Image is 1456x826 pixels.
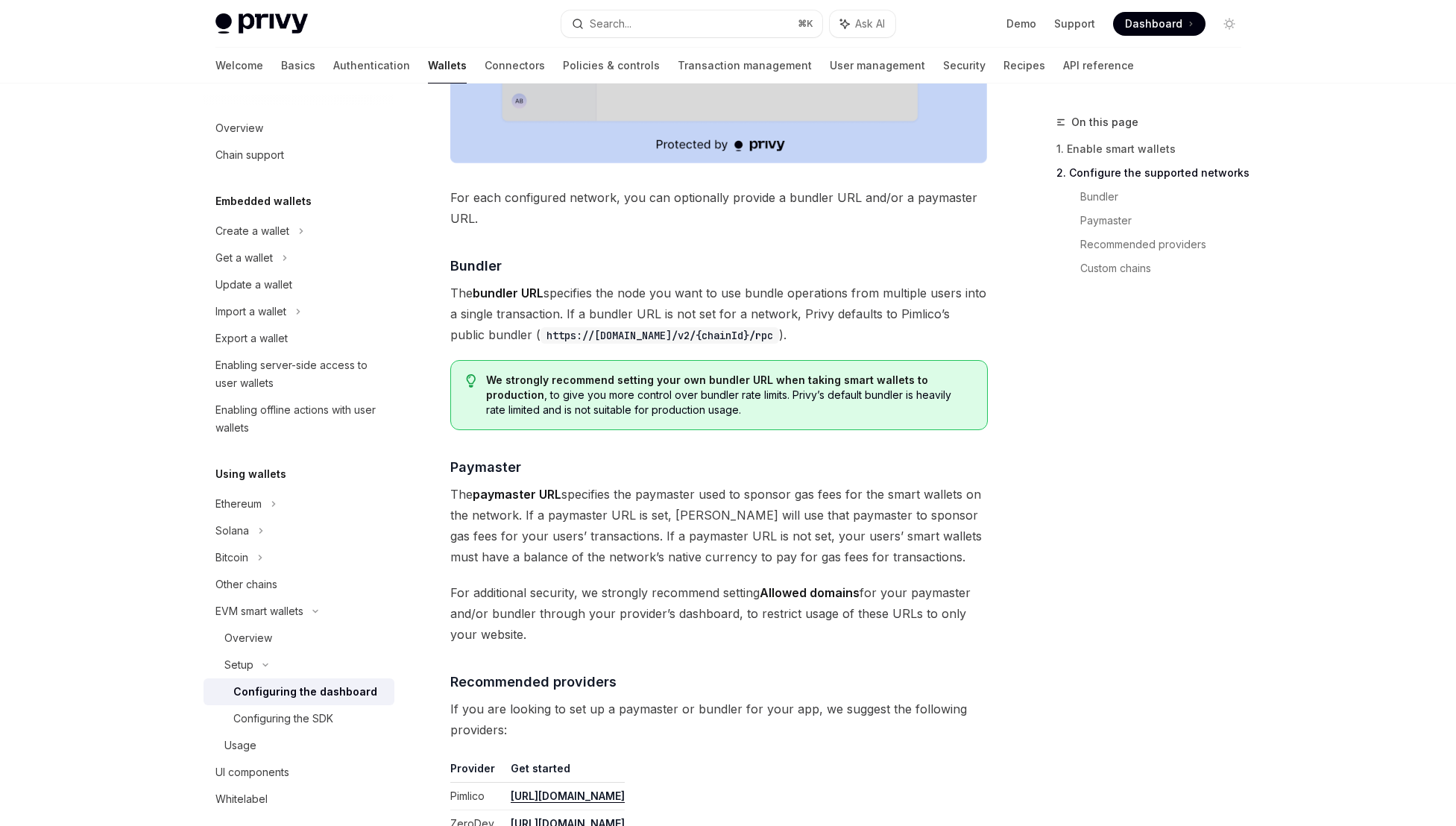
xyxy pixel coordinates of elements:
div: Chain support [215,146,284,164]
span: Bundler [450,256,502,276]
div: Whitelabel [215,790,268,808]
a: Support [1054,16,1095,31]
td: Pimlico [450,783,505,810]
span: Dashboard [1125,16,1182,31]
span: The specifies the node you want to use bundle operations from multiple users into a single transa... [450,283,988,345]
div: Ethereum [215,495,262,513]
code: https://[DOMAIN_NAME]/v2/{chainId}/rpc [541,327,779,344]
a: Update a wallet [204,271,394,298]
h5: Embedded wallets [215,192,312,210]
strong: bundler URL [473,286,543,300]
div: Usage [224,737,256,754]
a: Security [943,48,986,83]
a: Connectors [485,48,545,83]
span: If you are looking to set up a paymaster or bundler for your app, we suggest the following provid... [450,699,988,740]
a: 2. Configure the supported networks [1056,161,1253,185]
a: Enabling offline actions with user wallets [204,397,394,441]
strong: paymaster URL [473,487,561,502]
a: Transaction management [678,48,812,83]
div: Configuring the dashboard [233,683,377,701]
div: Update a wallet [215,276,292,294]
button: Ask AI [830,10,895,37]
div: Search... [590,15,631,33]
a: Paymaster [1080,209,1253,233]
a: Overview [204,625,394,652]
span: For additional security, we strongly recommend setting for your paymaster and/or bundler through ... [450,582,988,645]
span: On this page [1071,113,1138,131]
a: Whitelabel [204,786,394,813]
img: light logo [215,13,308,34]
h5: Using wallets [215,465,286,483]
span: ⌘ K [798,18,813,30]
a: Custom chains [1080,256,1253,280]
div: UI components [215,763,289,781]
button: Search...⌘K [561,10,822,37]
div: Overview [224,629,272,647]
div: Overview [215,119,263,137]
a: Demo [1006,16,1036,31]
a: Recipes [1003,48,1045,83]
a: Overview [204,115,394,142]
a: UI components [204,759,394,786]
a: [URL][DOMAIN_NAME] [511,789,625,803]
a: Welcome [215,48,263,83]
a: Export a wallet [204,325,394,352]
a: Enabling server-side access to user wallets [204,352,394,397]
a: Configuring the dashboard [204,678,394,705]
a: Wallets [428,48,467,83]
th: Provider [450,761,505,783]
div: Configuring the SDK [233,710,333,728]
span: For each configured network, you can optionally provide a bundler URL and/or a paymaster URL. [450,187,988,229]
a: API reference [1063,48,1134,83]
svg: Tip [466,374,476,388]
a: Basics [281,48,315,83]
a: Configuring the SDK [204,705,394,732]
a: Authentication [333,48,410,83]
div: Export a wallet [215,330,288,347]
button: Toggle dark mode [1217,12,1241,36]
div: EVM smart wallets [215,602,303,620]
a: User management [830,48,925,83]
span: , to give you more control over bundler rate limits. Privy’s default bundler is heavily rate limi... [486,373,971,417]
div: Enabling offline actions with user wallets [215,401,385,437]
a: Chain support [204,142,394,168]
a: Other chains [204,571,394,598]
div: Solana [215,522,249,540]
a: Dashboard [1113,12,1206,36]
div: Get a wallet [215,249,273,267]
div: Import a wallet [215,303,286,321]
th: Get started [505,761,625,783]
div: Setup [224,656,253,674]
a: Policies & controls [563,48,660,83]
a: 1. Enable smart wallets [1056,137,1253,161]
span: Ask AI [855,16,885,31]
a: Usage [204,732,394,759]
div: Other chains [215,576,277,593]
div: Bitcoin [215,549,248,567]
a: Bundler [1080,185,1253,209]
strong: Allowed domains [760,585,860,600]
div: Enabling server-side access to user wallets [215,356,385,392]
strong: We strongly recommend setting your own bundler URL when taking smart wallets to production [486,373,928,401]
div: Create a wallet [215,222,289,240]
span: The specifies the paymaster used to sponsor gas fees for the smart wallets on the network. If a p... [450,484,988,567]
a: Recommended providers [1080,233,1253,256]
span: Recommended providers [450,672,617,692]
span: Paymaster [450,457,521,477]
